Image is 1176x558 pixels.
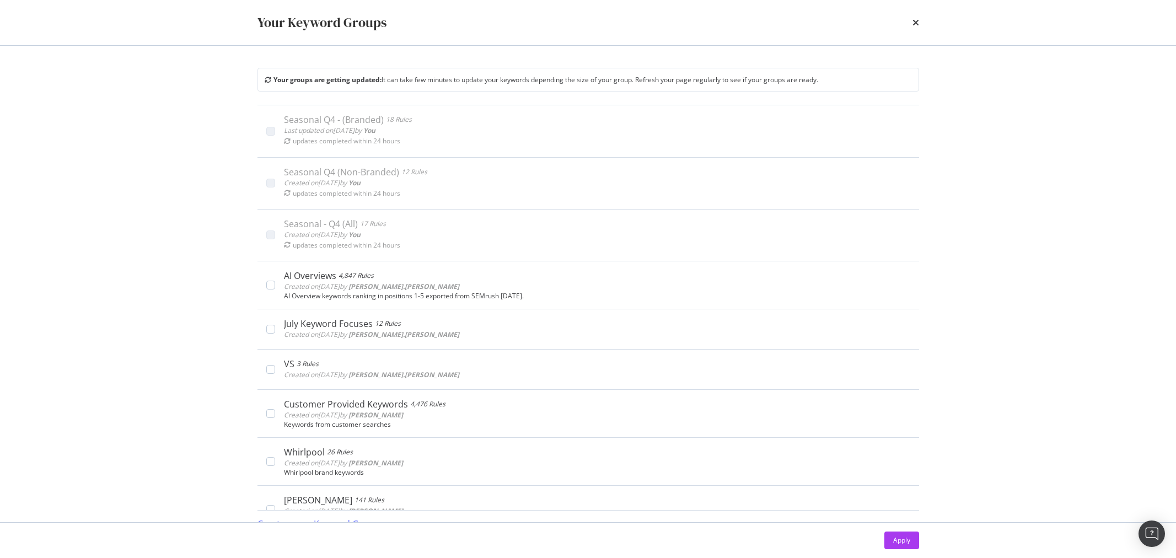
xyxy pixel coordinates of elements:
[265,75,818,84] div: It can take few minutes to update your keywords depending the size of your group. Refresh your pa...
[893,535,910,545] div: Apply
[912,13,919,32] div: times
[284,178,361,187] span: Created on [DATE] by
[293,189,400,198] div: updates completed within 24 hours
[348,370,459,379] b: [PERSON_NAME].[PERSON_NAME]
[284,218,358,229] div: Seasonal - Q4 (All)
[284,358,294,369] div: VS
[375,318,401,329] div: 12 Rules
[284,469,910,476] div: Whirlpool brand keywords
[327,447,353,458] div: 26 Rules
[257,518,379,530] div: Create a new Keyword Group
[348,178,361,187] b: You
[284,126,375,135] span: Last updated on [DATE] by
[293,240,400,250] div: updates completed within 24 hours
[293,136,400,146] div: updates completed within 24 hours
[284,114,384,125] div: Seasonal Q4 - (Branded)
[284,318,373,329] div: July Keyword Focuses
[348,282,459,291] b: [PERSON_NAME].[PERSON_NAME]
[339,270,374,281] div: 4,847 Rules
[284,399,408,410] div: Customer Provided Keywords
[348,410,403,420] b: [PERSON_NAME]
[297,358,319,369] div: 3 Rules
[348,458,403,468] b: [PERSON_NAME]
[284,167,399,178] div: Seasonal Q4 (Non-Branded)
[257,13,386,32] div: Your Keyword Groups
[1139,521,1165,547] div: Open Intercom Messenger
[363,126,375,135] b: You
[401,167,427,178] div: 12 Rules
[386,114,412,125] div: 18 Rules
[284,282,459,291] span: Created on [DATE] by
[348,230,361,239] b: You
[284,370,459,379] span: Created on [DATE] by
[284,447,325,458] div: Whirlpool
[355,495,384,506] div: 141 Rules
[284,330,459,339] span: Created on [DATE] by
[284,292,910,300] div: AI Overview keywords ranking in positions 1-5 exported from SEMrush [DATE].
[284,270,336,281] div: AI Overviews
[348,330,459,339] b: [PERSON_NAME].[PERSON_NAME]
[348,506,403,516] b: [PERSON_NAME]
[284,230,361,239] span: Created on [DATE] by
[284,506,403,516] span: Created on [DATE] by
[410,399,445,410] div: 4,476 Rules
[273,75,382,84] b: Your groups are getting updated:
[284,458,403,468] span: Created on [DATE] by
[284,495,352,506] div: [PERSON_NAME]
[257,511,379,537] button: Create a new Keyword Group
[884,532,919,549] button: Apply
[360,218,386,229] div: 17 Rules
[284,421,910,428] div: Keywords from customer searches
[284,410,403,420] span: Created on [DATE] by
